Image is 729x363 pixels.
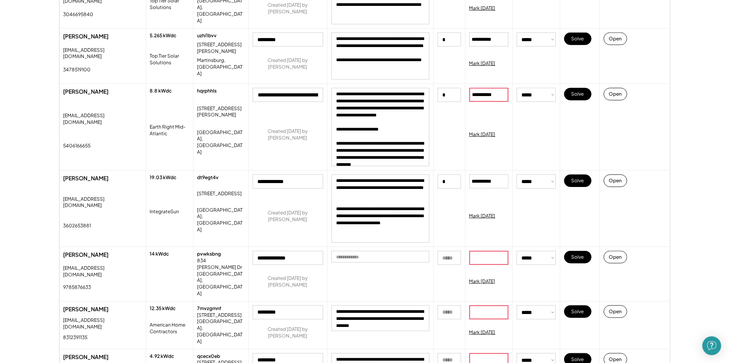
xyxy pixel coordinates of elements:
[63,334,88,341] div: 8312391135
[150,53,189,66] div: Top Tier Solar Solutions
[197,129,244,156] div: [GEOGRAPHIC_DATA], [GEOGRAPHIC_DATA]
[63,33,142,40] div: [PERSON_NAME]
[63,317,142,330] div: [EMAIL_ADDRESS][DOMAIN_NAME]
[253,275,323,289] div: Created [DATE] by [PERSON_NAME]
[197,312,242,319] div: [STREET_ADDRESS]
[253,210,323,223] div: Created [DATE] by [PERSON_NAME]
[63,251,142,259] div: [PERSON_NAME]
[150,209,179,215] div: IntegrateSun
[197,318,244,345] div: [GEOGRAPHIC_DATA], [GEOGRAPHIC_DATA]
[150,174,177,181] div: 19.03 kWdc
[564,88,592,100] button: Solve
[469,213,496,220] div: Mark [DATE]
[150,322,189,335] div: American Home Contractors
[197,105,244,119] div: [STREET_ADDRESS][PERSON_NAME]
[564,174,592,187] button: Solve
[604,88,627,100] button: Open
[469,131,496,138] div: Mark [DATE]
[63,47,142,60] div: [EMAIL_ADDRESS][DOMAIN_NAME]
[150,353,174,360] div: 4.92 kWdc
[63,67,91,73] div: 3478519100
[150,88,172,94] div: 8.8 kWdc
[564,33,592,45] button: Solve
[150,251,169,258] div: 14 kWdc
[63,143,91,149] div: 5406166655
[63,88,142,96] div: [PERSON_NAME]
[197,88,217,94] div: hqrphhls
[197,353,221,360] div: qcecx0eb
[197,42,244,55] div: [STREET_ADDRESS][PERSON_NAME]
[564,305,592,318] button: Solve
[604,305,627,318] button: Open
[63,174,142,182] div: [PERSON_NAME]
[604,33,627,45] button: Open
[63,353,142,361] div: [PERSON_NAME]
[63,223,91,229] div: 3602653881
[63,265,142,278] div: [EMAIL_ADDRESS][DOMAIN_NAME]
[63,196,142,209] div: [EMAIL_ADDRESS][DOMAIN_NAME]
[150,124,189,137] div: Earth Right Mid-Atlantic
[197,174,219,181] div: dt9egt4v
[150,33,177,39] div: 5.265 kWdc
[604,174,627,187] button: Open
[63,11,94,18] div: 3046695840
[564,251,592,263] button: Solve
[469,60,496,67] div: Mark [DATE]
[63,284,91,291] div: 9785876633
[253,326,323,339] div: Created [DATE] by [PERSON_NAME]
[197,305,222,312] div: 7mvzgmnf
[197,191,242,197] div: [STREET_ADDRESS]
[469,278,496,285] div: Mark [DATE]
[253,57,323,71] div: Created [DATE] by [PERSON_NAME]
[604,251,627,263] button: Open
[197,207,244,233] div: [GEOGRAPHIC_DATA], [GEOGRAPHIC_DATA]
[63,113,142,126] div: [EMAIL_ADDRESS][DOMAIN_NAME]
[702,336,721,355] div: Open Intercom Messenger
[197,33,217,39] div: uzhi1bvv
[469,5,496,12] div: Mark [DATE]
[253,2,323,15] div: Created [DATE] by [PERSON_NAME]
[150,305,176,312] div: 12.35 kWdc
[469,329,496,336] div: Mark [DATE]
[253,128,323,142] div: Created [DATE] by [PERSON_NAME]
[197,57,244,77] div: Martinsburg, [GEOGRAPHIC_DATA]
[63,305,142,313] div: [PERSON_NAME]
[197,251,221,258] div: pvwksbng
[197,258,244,271] div: 834 [PERSON_NAME] Dr
[197,271,244,297] div: [GEOGRAPHIC_DATA], [GEOGRAPHIC_DATA]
